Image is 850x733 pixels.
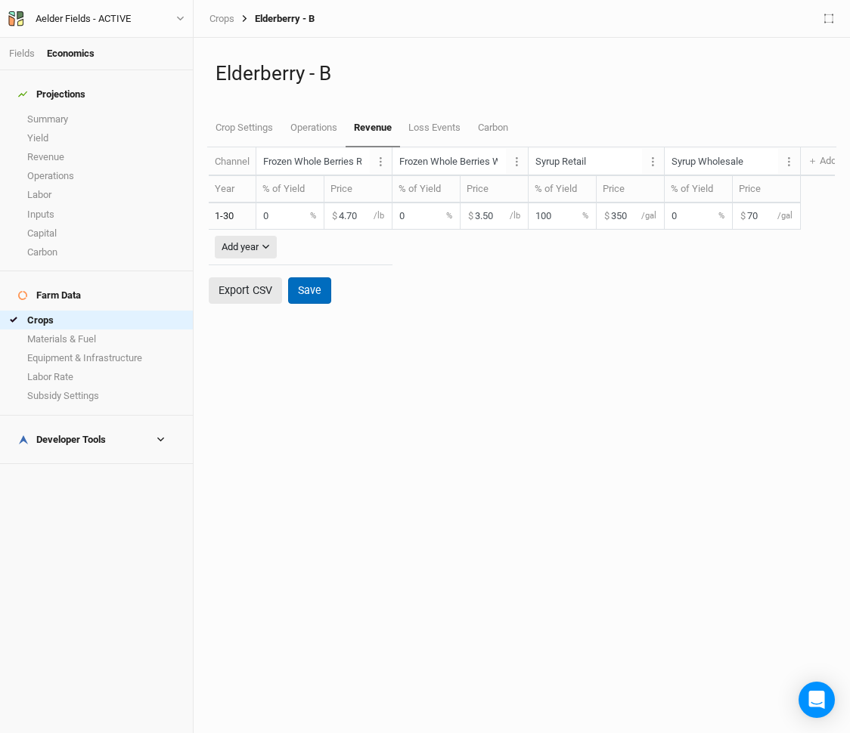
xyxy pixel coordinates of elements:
[207,110,281,146] a: Crop Settings
[718,210,724,222] label: %
[597,176,665,203] th: Price
[36,11,131,26] div: Aelder Fields - ACTIVE
[47,47,95,60] div: Economics
[215,236,277,258] button: Add year
[310,210,316,222] label: %
[777,210,793,222] label: /gal
[256,176,324,203] th: % of Yield
[9,48,35,59] a: Fields
[510,210,520,222] label: /lb
[740,209,746,222] label: $
[470,110,517,146] a: Carbon
[18,88,85,101] div: Projections
[209,203,256,230] td: 1-30
[18,289,81,302] div: Farm Data
[209,277,282,304] button: Export CSV
[222,240,259,255] div: Add year
[400,110,469,146] a: Loss Events
[288,277,331,304] button: Save
[461,176,529,203] th: Price
[733,176,801,203] th: Price
[216,62,828,85] h1: Elderberry - B
[529,176,597,203] th: % of Yield
[582,210,588,222] label: %
[8,11,185,27] button: Aelder Fields - ACTIVE
[209,176,256,203] th: Year
[234,13,315,25] div: Elderberry - B
[18,434,106,446] div: Developer Tools
[281,110,345,146] a: Operations
[209,13,234,25] a: Crops
[799,682,835,718] div: Open Intercom Messenger
[641,210,656,222] label: /gal
[392,176,461,203] th: % of Yield
[374,210,384,222] label: /lb
[9,425,184,455] h4: Developer Tools
[446,210,452,222] label: %
[209,147,256,175] th: Channel
[332,209,337,222] label: $
[665,176,733,203] th: % of Yield
[346,110,400,147] a: Revenue
[468,209,473,222] label: $
[324,176,392,203] th: Price
[604,209,610,222] label: $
